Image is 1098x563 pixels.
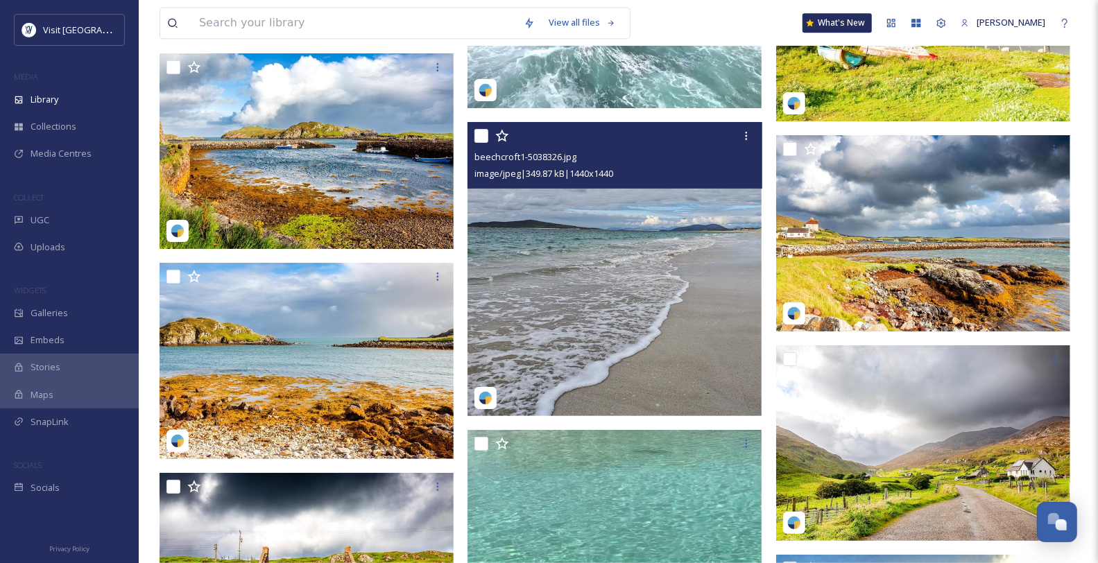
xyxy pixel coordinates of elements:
span: SOCIALS [14,460,42,470]
img: carl_grayphotos-17960330753962797.jpg [776,135,1070,331]
span: Media Centres [31,147,92,160]
input: Search your library [192,8,517,38]
img: snapsea-logo.png [479,83,492,97]
img: beechcroft1-5038326.jpg [467,122,762,416]
span: Maps [31,388,53,401]
span: Visit [GEOGRAPHIC_DATA] [43,23,151,36]
span: Socials [31,481,60,494]
span: Collections [31,120,76,133]
img: carl_grayphotos-17964851354950335.jpg [160,53,454,249]
img: snapsea-logo.png [787,306,801,320]
span: Library [31,93,58,106]
span: image/jpeg | 349.87 kB | 1440 x 1440 [474,167,613,180]
img: snapsea-logo.png [787,516,801,530]
span: Stories [31,361,60,374]
span: Privacy Policy [49,544,89,553]
span: beechcroft1-5038326.jpg [474,150,576,163]
span: Embeds [31,334,65,347]
a: What's New [803,13,872,33]
span: Galleries [31,306,68,320]
img: snapsea-logo.png [171,434,185,448]
a: Privacy Policy [49,539,89,556]
span: SnapLink [31,415,69,428]
span: [PERSON_NAME] [977,16,1045,28]
img: snapsea-logo.png [171,224,185,238]
a: View all files [542,9,623,36]
span: Uploads [31,241,65,254]
img: carl_grayphotos-18040625792354892.jpg [776,345,1070,542]
img: snapsea-logo.png [479,391,492,405]
span: COLLECT [14,192,44,202]
span: MEDIA [14,71,38,82]
img: Untitled%20design%20%2897%29.png [22,23,36,37]
button: Open Chat [1037,502,1077,542]
img: carl_grayphotos-17890872174179900.jpg [160,263,454,459]
span: WIDGETS [14,285,46,295]
a: [PERSON_NAME] [954,9,1052,36]
img: snapsea-logo.png [787,96,801,110]
span: UGC [31,214,49,227]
